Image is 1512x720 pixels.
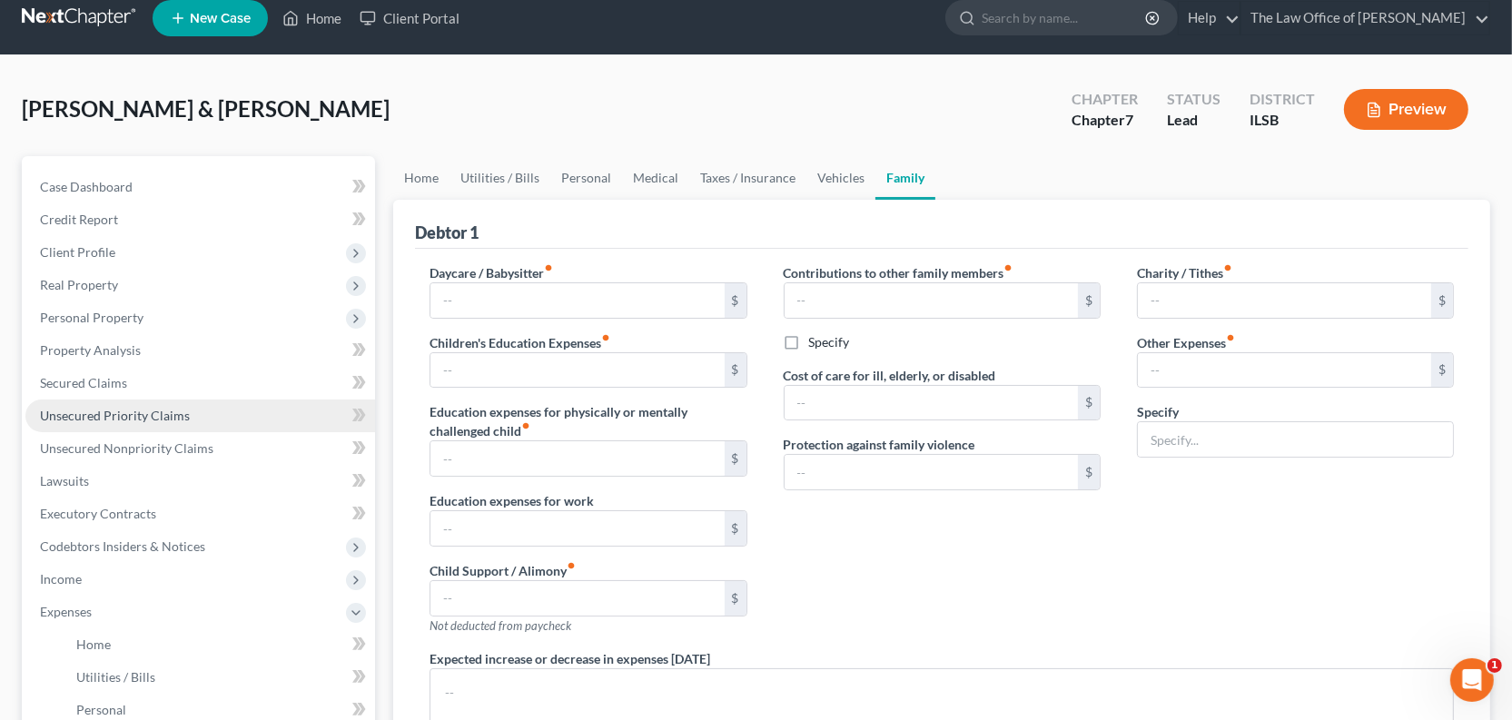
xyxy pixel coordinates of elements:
a: Executory Contracts [25,498,375,530]
label: Expected increase or decrease in expenses [DATE] [430,649,710,668]
div: Chapter [1072,89,1138,110]
input: -- [785,455,1078,489]
a: Case Dashboard [25,171,375,203]
span: Lawsuits [40,473,89,488]
div: Chapter [1072,110,1138,131]
input: -- [430,353,724,388]
label: Daycare / Babysitter [430,263,553,282]
label: Protection against family violence [784,435,975,454]
span: 1 [1487,658,1502,673]
a: Medical [622,156,689,200]
i: fiber_manual_record [567,561,576,570]
div: Lead [1167,110,1220,131]
i: fiber_manual_record [544,263,553,272]
label: Children's Education Expenses [430,333,610,352]
div: District [1250,89,1315,110]
span: Expenses [40,604,92,619]
label: Contributions to other family members [784,263,1013,282]
i: fiber_manual_record [1226,333,1235,342]
a: Utilities / Bills [450,156,550,200]
span: Secured Claims [40,375,127,390]
div: $ [725,283,746,318]
i: fiber_manual_record [1223,263,1232,272]
div: $ [1078,386,1100,420]
i: fiber_manual_record [601,333,610,342]
a: Client Portal [351,2,469,35]
label: Education expenses for physically or mentally challenged child [430,402,746,440]
div: Status [1167,89,1220,110]
div: Debtor 1 [415,222,479,243]
label: Education expenses for work [430,491,594,510]
span: Property Analysis [40,342,141,358]
div: ILSB [1250,110,1315,131]
input: -- [430,581,724,616]
label: Specify [1137,402,1179,421]
i: fiber_manual_record [1004,263,1013,272]
input: -- [785,283,1078,318]
a: Home [273,2,351,35]
div: $ [1078,455,1100,489]
span: Codebtors Insiders & Notices [40,538,205,554]
span: Not deducted from paycheck [430,618,571,633]
span: Executory Contracts [40,506,156,521]
a: Taxes / Insurance [689,156,806,200]
span: Unsecured Priority Claims [40,408,190,423]
label: Other Expenses [1137,333,1235,352]
span: [PERSON_NAME] & [PERSON_NAME] [22,95,390,122]
span: Real Property [40,277,118,292]
span: Utilities / Bills [76,669,155,685]
a: Personal [550,156,622,200]
a: Credit Report [25,203,375,236]
a: Utilities / Bills [62,661,375,694]
input: -- [785,386,1078,420]
div: $ [725,353,746,388]
a: Home [62,628,375,661]
div: $ [1431,283,1453,318]
div: $ [1078,283,1100,318]
span: Case Dashboard [40,179,133,194]
i: fiber_manual_record [521,421,530,430]
button: Preview [1344,89,1468,130]
a: The Law Office of [PERSON_NAME] [1241,2,1489,35]
span: Client Profile [40,244,115,260]
input: -- [430,511,724,546]
a: Property Analysis [25,334,375,367]
a: Lawsuits [25,465,375,498]
input: -- [1138,283,1431,318]
a: Vehicles [806,156,875,200]
span: Home [76,636,111,652]
a: Secured Claims [25,367,375,399]
label: Cost of care for ill, elderly, or disabled [784,366,996,385]
label: Child Support / Alimony [430,561,576,580]
span: New Case [190,12,251,25]
span: Personal Property [40,310,143,325]
span: Unsecured Nonpriority Claims [40,440,213,456]
input: Specify... [1138,422,1453,457]
a: Unsecured Priority Claims [25,399,375,432]
div: $ [725,511,746,546]
label: Charity / Tithes [1137,263,1232,282]
input: Search by name... [982,1,1148,35]
span: Income [40,571,82,587]
label: Specify [809,333,850,351]
div: $ [725,581,746,616]
span: Personal [76,702,126,717]
span: 7 [1125,111,1133,128]
input: -- [1138,353,1431,388]
input: -- [430,283,724,318]
div: $ [1431,353,1453,388]
span: Credit Report [40,212,118,227]
a: Home [393,156,450,200]
a: Unsecured Nonpriority Claims [25,432,375,465]
a: Help [1179,2,1240,35]
a: Family [875,156,935,200]
input: -- [430,441,724,476]
div: $ [725,441,746,476]
iframe: Intercom live chat [1450,658,1494,702]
